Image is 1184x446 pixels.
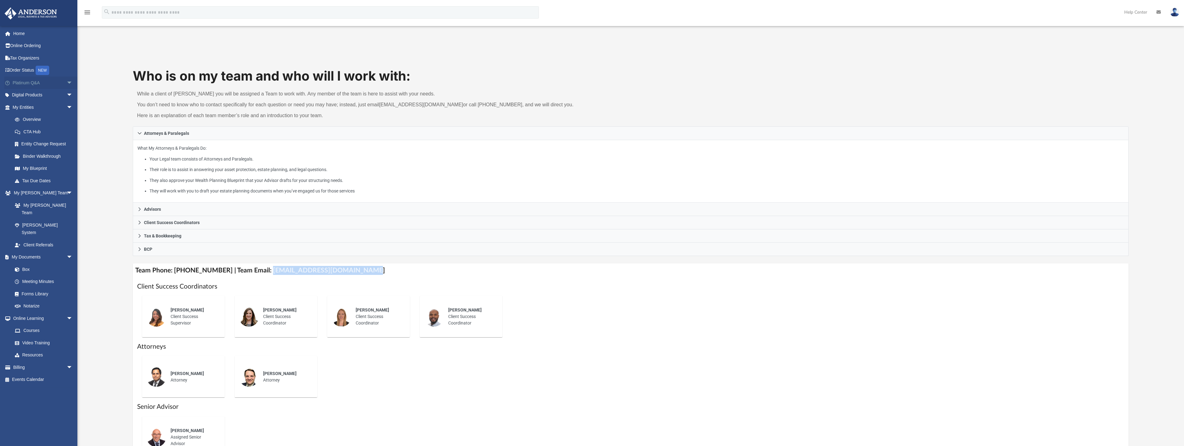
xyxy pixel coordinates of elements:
a: Entity Change Request [9,138,82,150]
a: Order StatusNEW [4,64,82,77]
div: Client Success Supervisor [166,302,220,331]
span: [PERSON_NAME] [356,307,389,312]
a: Online Learningarrow_drop_down [4,312,79,325]
span: arrow_drop_down [67,312,79,325]
a: Meeting Minutes [9,276,79,288]
a: Online Ordering [4,40,82,52]
img: thumbnail [239,307,259,327]
span: [PERSON_NAME] [171,428,204,433]
div: Client Success Coordinator [444,302,498,331]
a: Tax Due Dates [9,174,82,187]
a: Tax Organizers [4,52,82,64]
a: Tax & Bookkeeping [133,229,1129,243]
h1: Senior Advisor [137,402,1125,411]
a: Notarize [9,300,79,312]
a: Attorneys & Paralegals [133,126,1129,140]
a: Overview [9,113,82,126]
p: What My Attorneys & Paralegals Do: [137,144,1124,195]
p: While a client of [PERSON_NAME] you will be assigned a Team to work with. Any member of the team ... [137,90,627,98]
img: thumbnail [239,367,259,387]
a: Billingarrow_drop_down [4,361,82,373]
span: [PERSON_NAME] [263,371,297,376]
img: thumbnail [146,307,166,327]
a: My Blueprint [9,162,79,175]
a: Binder Walkthrough [9,150,82,162]
span: arrow_drop_down [67,77,79,89]
h1: Who is on my team and who will I work with: [133,67,1129,85]
li: Your Legal team consists of Attorneys and Paralegals. [150,155,1124,163]
li: They will work with you to draft your estate planning documents when you’ve engaged us for those ... [150,187,1124,195]
h1: Client Success Coordinators [137,282,1125,291]
span: arrow_drop_down [67,187,79,200]
a: Client Success Coordinators [133,216,1129,229]
a: My Entitiesarrow_drop_down [4,101,82,113]
a: My Documentsarrow_drop_down [4,251,79,263]
span: arrow_drop_down [67,89,79,102]
i: search [103,8,110,15]
a: Events Calendar [4,373,82,386]
div: Client Success Coordinator [259,302,313,331]
div: NEW [36,66,49,75]
a: menu [84,12,91,16]
a: Platinum Q&Aarrow_drop_down [4,77,82,89]
a: Resources [9,349,79,361]
p: Here is an explanation of each team member’s role and an introduction to your team. [137,111,627,120]
a: Video Training [9,337,76,349]
a: CTA Hub [9,126,82,138]
div: Attorney [166,366,220,388]
div: Attorney [259,366,313,388]
a: Courses [9,325,79,337]
span: arrow_drop_down [67,251,79,264]
a: Forms Library [9,288,76,300]
span: [PERSON_NAME] [171,307,204,312]
a: Client Referrals [9,239,79,251]
i: menu [84,9,91,16]
div: Attorneys & Paralegals [133,140,1129,203]
a: Digital Productsarrow_drop_down [4,89,82,101]
img: Anderson Advisors Platinum Portal [3,7,59,20]
img: thumbnail [424,307,444,327]
a: My [PERSON_NAME] Team [9,199,76,219]
a: Home [4,27,82,40]
h1: Attorneys [137,342,1125,351]
span: arrow_drop_down [67,361,79,374]
a: [PERSON_NAME] System [9,219,79,239]
li: Their role is to assist in answering your asset protection, estate planning, and legal questions. [150,166,1124,174]
li: They also approve your Wealth Planning Blueprint that your Advisor drafts for your structuring ne... [150,177,1124,184]
span: BCP [144,247,152,251]
img: thumbnail [332,307,351,327]
img: User Pic [1170,8,1179,17]
span: arrow_drop_down [67,101,79,114]
div: Client Success Coordinator [351,302,406,331]
span: Attorneys & Paralegals [144,131,189,135]
span: [PERSON_NAME] [171,371,204,376]
a: Advisors [133,203,1129,216]
span: Advisors [144,207,161,211]
h4: Team Phone: [PHONE_NUMBER] | Team Email: [EMAIL_ADDRESS][DOMAIN_NAME] [133,263,1129,277]
span: [PERSON_NAME] [263,307,297,312]
span: Client Success Coordinators [144,220,200,225]
a: Box [9,263,76,276]
a: [EMAIL_ADDRESS][DOMAIN_NAME] [379,102,463,107]
a: BCP [133,243,1129,256]
a: My [PERSON_NAME] Teamarrow_drop_down [4,187,79,199]
span: [PERSON_NAME] [448,307,482,312]
img: thumbnail [146,367,166,387]
p: You don’t need to know who to contact specifically for each question or need you may have; instea... [137,100,627,109]
span: Tax & Bookkeeping [144,234,181,238]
